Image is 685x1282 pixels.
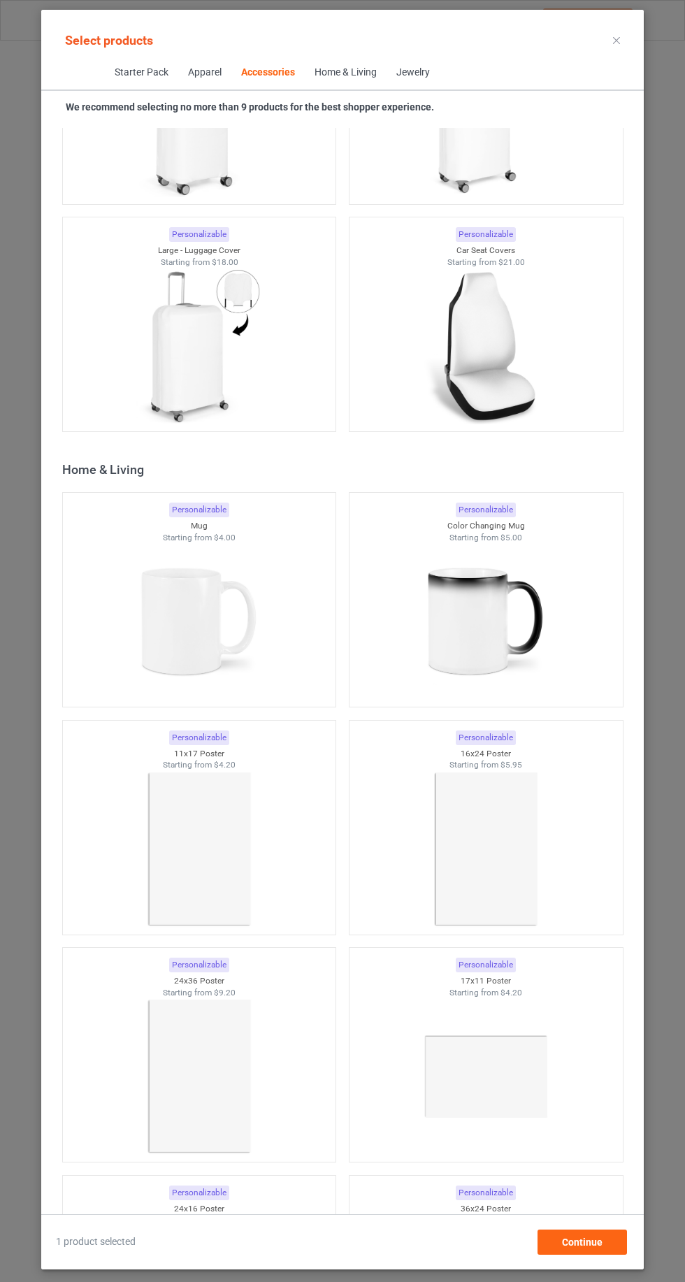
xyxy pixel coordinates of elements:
[423,771,548,928] img: regular.jpg
[169,503,229,517] div: Personalizable
[169,958,229,972] div: Personalizable
[63,975,336,987] div: 24x36 Poster
[104,56,178,89] span: Starter Pack
[169,730,229,745] div: Personalizable
[349,520,623,532] div: Color Changing Mug
[349,975,623,987] div: 17x11 Poster
[562,1237,603,1248] span: Continue
[63,759,336,771] div: Starting from
[214,988,236,997] span: $9.20
[214,760,236,770] span: $4.20
[136,998,261,1155] img: regular.jpg
[214,533,236,542] span: $4.00
[456,503,516,517] div: Personalizable
[498,257,525,267] span: $21.00
[240,66,294,80] div: Accessories
[349,1203,623,1215] div: 36x24 Poster
[500,988,522,997] span: $4.20
[63,748,336,760] div: 11x17 Poster
[63,532,336,544] div: Starting from
[349,532,623,544] div: Starting from
[349,748,623,760] div: 16x24 Poster
[63,257,336,268] div: Starting from
[169,1186,229,1200] div: Personalizable
[423,998,548,1155] img: regular.jpg
[62,461,630,477] div: Home & Living
[136,543,261,700] img: regular.jpg
[63,1203,336,1215] div: 24x16 Poster
[349,245,623,257] div: Car Seat Covers
[169,227,229,242] div: Personalizable
[211,257,238,267] span: $18.00
[187,66,221,80] div: Apparel
[423,268,548,424] img: regular.jpg
[136,771,261,928] img: regular.jpg
[396,66,429,80] div: Jewelry
[66,101,434,113] strong: We recommend selecting no more than 9 products for the best shopper experience.
[500,533,522,542] span: $5.00
[63,987,336,999] div: Starting from
[314,66,376,80] div: Home & Living
[538,1230,627,1255] div: Continue
[349,759,623,771] div: Starting from
[136,268,261,424] img: regular.jpg
[63,245,336,257] div: Large - Luggage Cover
[423,543,548,700] img: regular.jpg
[456,958,516,972] div: Personalizable
[63,520,336,532] div: Mug
[456,1186,516,1200] div: Personalizable
[349,257,623,268] div: Starting from
[349,987,623,999] div: Starting from
[65,33,153,48] span: Select products
[500,760,522,770] span: $5.95
[456,730,516,745] div: Personalizable
[56,1235,136,1249] span: 1 product selected
[456,227,516,242] div: Personalizable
